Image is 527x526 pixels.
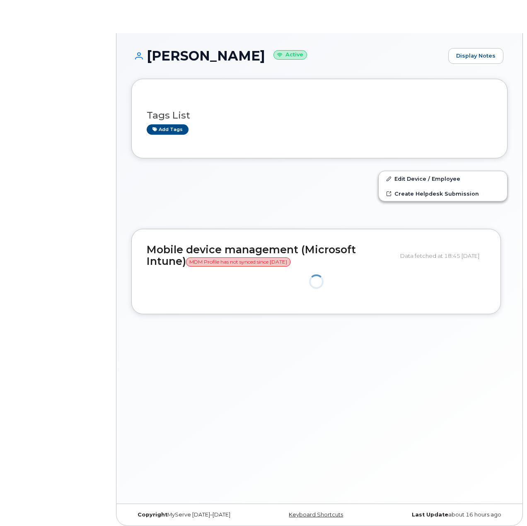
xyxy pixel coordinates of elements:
[379,186,507,201] a: Create Helpdesk Submission
[147,110,492,121] h3: Tags List
[289,511,343,518] a: Keyboard Shortcuts
[400,248,486,264] div: Data fetched at 18:45 [DATE]
[147,124,189,135] a: Add tags
[131,48,444,63] h1: [PERSON_NAME]
[186,257,290,267] span: MDM Profile has not synced since [DATE]
[131,511,257,518] div: MyServe [DATE]–[DATE]
[382,511,508,518] div: about 16 hours ago
[448,48,503,64] a: Display Notes
[138,511,167,518] strong: Copyright
[379,171,507,186] a: Edit Device / Employee
[273,50,307,60] small: Active
[412,511,448,518] strong: Last Update
[147,244,394,267] h2: Mobile device management (Microsoft Intune)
